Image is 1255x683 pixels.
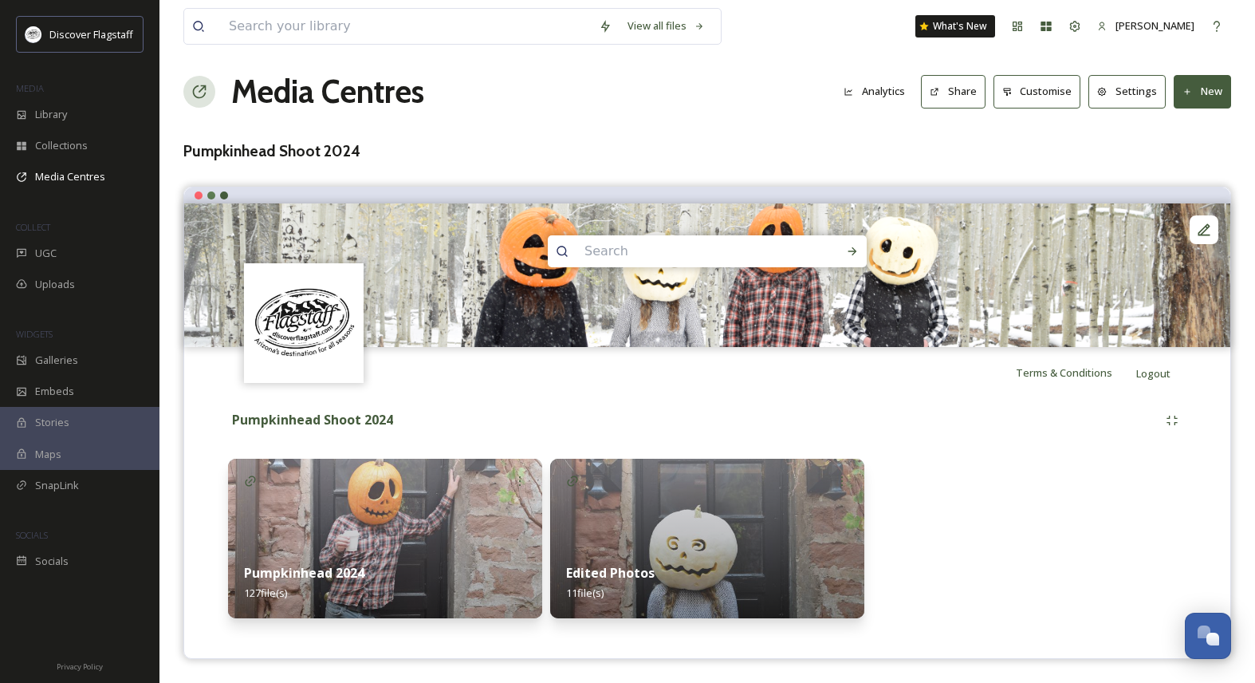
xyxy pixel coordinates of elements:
span: Collections [35,138,88,153]
button: New [1174,75,1231,108]
span: 11 file(s) [566,586,604,600]
span: [PERSON_NAME] [1115,18,1194,33]
span: Discover Flagstaff [49,27,133,41]
span: Privacy Policy [57,661,103,672]
button: Analytics [836,76,913,107]
span: MEDIA [16,82,44,94]
img: Untitled%20design%20(1).png [246,265,362,381]
a: View all files [620,10,713,41]
input: Search your library [221,9,591,44]
a: Customise [993,75,1089,108]
a: Analytics [836,76,921,107]
span: SOCIALS [16,529,48,541]
strong: Pumpkinhead 2024 [244,564,364,582]
span: WIDGETS [16,328,53,340]
a: Settings [1088,75,1174,108]
a: [PERSON_NAME] [1089,10,1202,41]
span: Uploads [35,277,75,292]
strong: Edited Photos [566,564,655,582]
button: Customise [993,75,1081,108]
span: Terms & Conditions [1016,365,1112,380]
strong: Pumpkinhead Shoot 2024 [232,411,393,428]
input: Search [576,234,795,269]
span: Logout [1136,366,1170,381]
span: Maps [35,447,61,462]
span: Media Centres [35,169,105,184]
img: 131847d0-02a4-4378-81b4-9f6212c2b521.jpg [228,459,542,618]
button: Settings [1088,75,1166,108]
span: COLLECT [16,221,50,233]
a: Privacy Policy [57,656,103,675]
img: 0153b2bf-ffdc-4cad-aa6c-06c55d63eac6.jpg [550,459,864,618]
button: Open Chat [1185,613,1231,659]
span: UGC [35,246,57,261]
span: Library [35,107,67,122]
h3: Pumpkinhead Shoot 2024 [183,140,1231,163]
a: Media Centres [231,68,424,116]
span: Stories [35,415,69,430]
a: Terms & Conditions [1016,363,1136,382]
img: Untitled%20design%20(1).png [26,26,41,42]
button: Share [921,75,986,108]
span: Embeds [35,384,74,399]
span: Galleries [35,353,78,368]
span: SnapLink [35,478,79,493]
img: DSC_0540.JPG [184,203,1230,347]
span: 127 file(s) [244,586,287,600]
span: Socials [35,554,69,569]
a: What's New [915,15,995,38]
